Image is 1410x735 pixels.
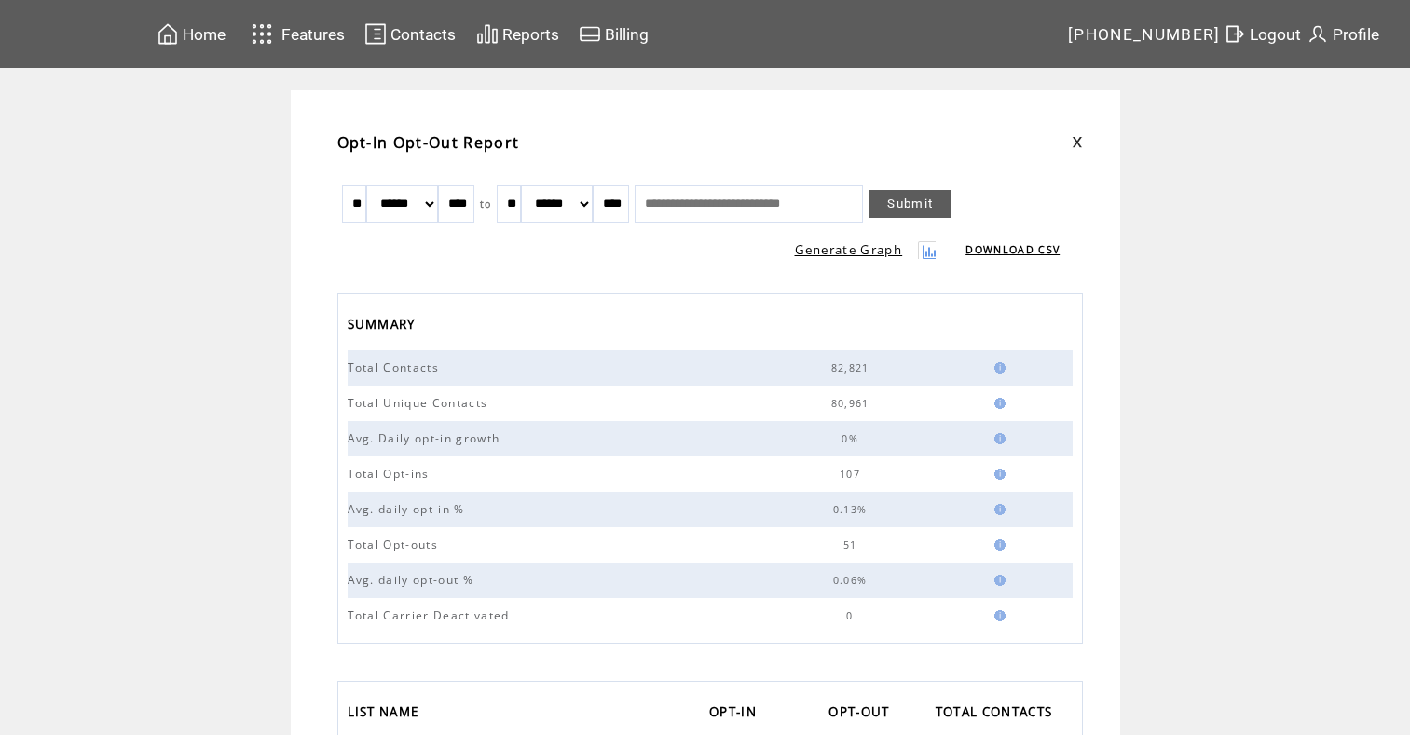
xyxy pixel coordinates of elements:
span: 82,821 [831,361,874,374]
img: exit.svg [1224,22,1246,46]
img: help.gif [989,539,1006,551]
a: Contacts [362,20,459,48]
span: Reports [502,25,559,44]
span: 0% [842,432,863,445]
span: TOTAL CONTACTS [936,699,1058,729]
span: Total Opt-ins [348,466,434,482]
a: Logout [1221,20,1304,48]
a: OPT-IN [709,699,766,729]
img: features.svg [246,19,279,49]
img: help.gif [989,469,1006,480]
span: 0.13% [833,503,872,516]
span: Profile [1333,25,1379,44]
a: LIST NAME [348,699,429,729]
img: help.gif [989,610,1006,621]
span: Avg. daily opt-in % [348,501,470,517]
span: Logout [1250,25,1301,44]
span: [PHONE_NUMBER] [1068,25,1221,44]
img: help.gif [989,504,1006,515]
span: Opt-In Opt-Out Report [337,132,520,153]
span: 80,961 [831,397,874,410]
span: 0 [846,609,857,622]
img: help.gif [989,433,1006,444]
a: DOWNLOAD CSV [965,243,1060,256]
span: 51 [843,538,862,551]
span: Features [281,25,345,44]
a: Submit [869,190,951,218]
span: LIST NAME [348,699,424,729]
img: help.gif [989,362,1006,374]
a: Billing [576,20,651,48]
img: profile.svg [1307,22,1329,46]
span: Home [183,25,226,44]
span: 0.06% [833,574,872,587]
img: chart.svg [476,22,499,46]
span: to [480,197,492,211]
span: Total Carrier Deactivated [348,607,514,623]
span: Avg. Daily opt-in growth [348,430,505,446]
a: Features [243,16,349,52]
a: Reports [473,20,562,48]
span: Billing [605,25,649,44]
a: TOTAL CONTACTS [936,699,1062,729]
span: Avg. daily opt-out % [348,572,479,588]
span: OPT-IN [709,699,761,729]
span: 107 [840,468,865,481]
img: contacts.svg [364,22,387,46]
a: Profile [1304,20,1382,48]
img: help.gif [989,398,1006,409]
span: Contacts [390,25,456,44]
span: OPT-OUT [828,699,894,729]
span: Total Contacts [348,360,445,375]
a: OPT-OUT [828,699,898,729]
a: Home [154,20,228,48]
img: creidtcard.svg [579,22,601,46]
span: SUMMARY [348,311,420,342]
a: Generate Graph [795,241,903,258]
img: help.gif [989,575,1006,586]
img: home.svg [157,22,179,46]
span: Total Unique Contacts [348,395,493,411]
span: Total Opt-outs [348,537,444,552]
